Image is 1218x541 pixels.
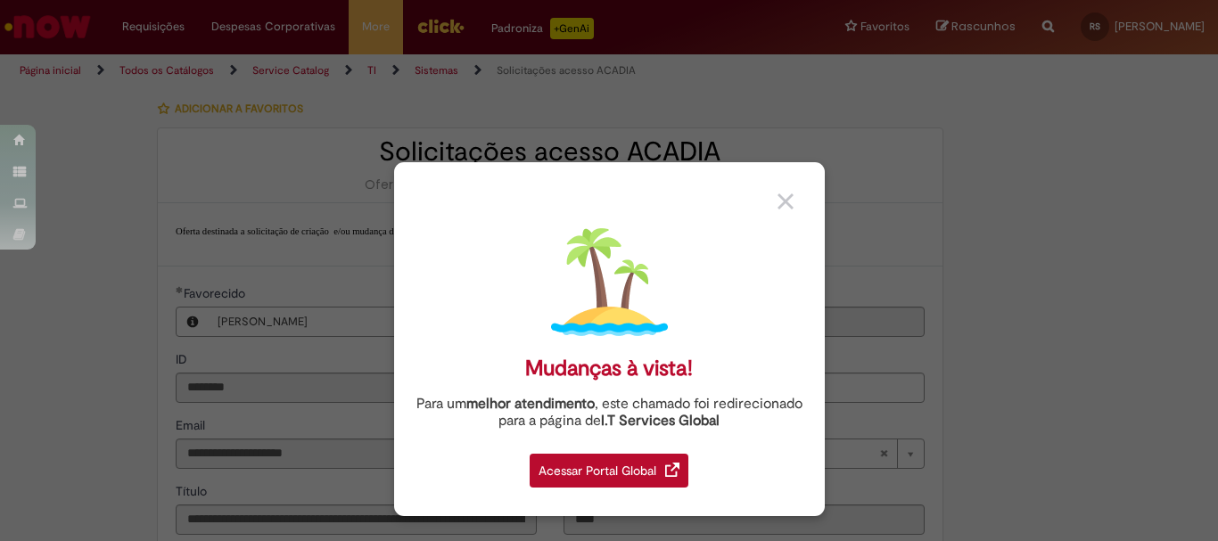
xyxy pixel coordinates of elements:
[601,402,720,430] a: I.T Services Global
[551,224,668,340] img: island.png
[530,454,688,488] div: Acessar Portal Global
[665,463,679,477] img: redirect_link.png
[778,193,794,209] img: close_button_grey.png
[530,444,688,488] a: Acessar Portal Global
[407,396,811,430] div: Para um , este chamado foi redirecionado para a página de
[466,395,595,413] strong: melhor atendimento
[525,356,693,381] div: Mudanças à vista!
